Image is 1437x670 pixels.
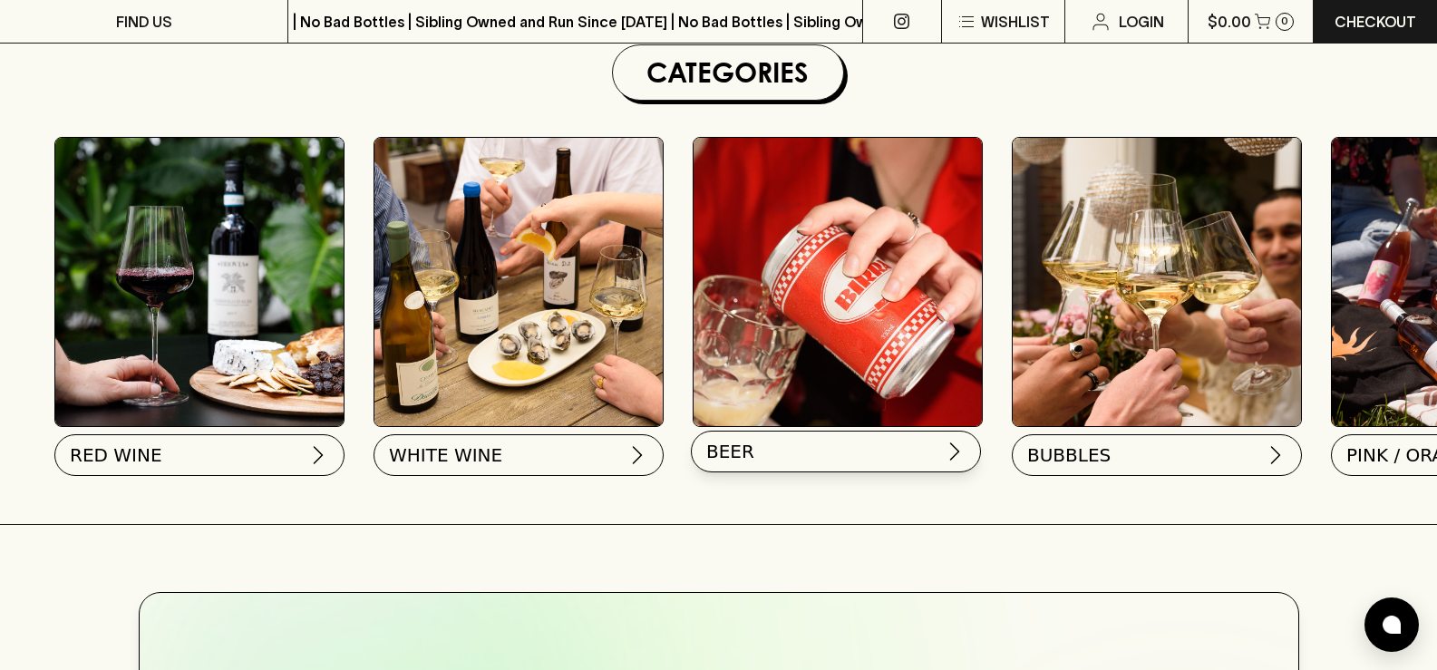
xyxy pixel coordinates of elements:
[1013,138,1301,426] img: 2022_Festive_Campaign_INSTA-16 1
[694,138,982,426] img: BIRRA_GOOD-TIMES_INSTA-2 1/optimise?auth=Mjk3MjY0ODMzMw__
[1027,442,1111,468] span: BUBBLES
[620,53,836,92] h1: Categories
[374,434,664,476] button: WHITE WINE
[1335,11,1416,33] p: Checkout
[1208,11,1251,33] p: $0.00
[116,11,172,33] p: FIND US
[54,434,345,476] button: RED WINE
[626,444,648,466] img: chevron-right.svg
[944,441,966,462] img: chevron-right.svg
[307,444,329,466] img: chevron-right.svg
[389,442,502,468] span: WHITE WINE
[1012,434,1302,476] button: BUBBLES
[981,11,1050,33] p: Wishlist
[691,431,981,472] button: BEER
[706,439,754,464] span: BEER
[70,442,162,468] span: RED WINE
[55,138,344,426] img: Red Wine Tasting
[1383,616,1401,634] img: bubble-icon
[1265,444,1287,466] img: chevron-right.svg
[374,138,663,426] img: optimise
[1281,16,1288,26] p: 0
[1119,11,1164,33] p: Login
